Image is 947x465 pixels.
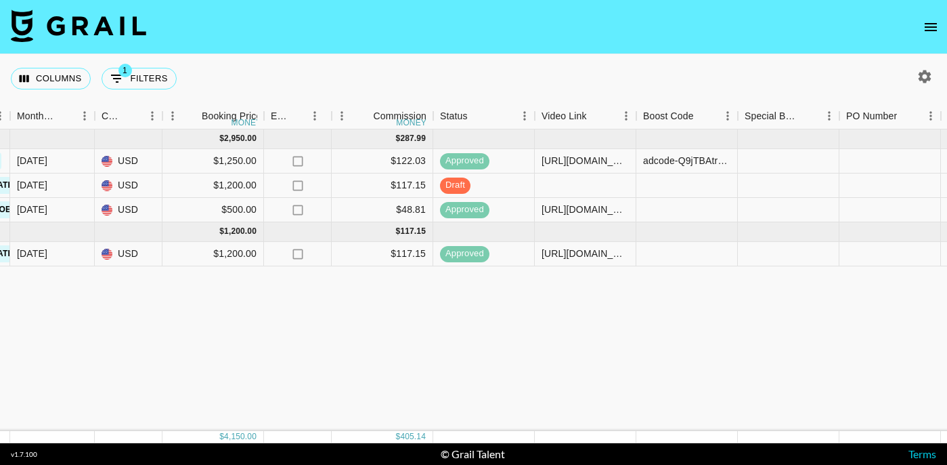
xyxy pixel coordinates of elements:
button: Sort [468,106,487,125]
div: $ [219,133,224,144]
button: Menu [74,106,95,126]
div: Currency [102,103,123,129]
div: $1,200.00 [162,242,264,266]
div: Month Due [10,103,95,129]
button: Sort [694,106,713,125]
button: open drawer [917,14,944,41]
div: $ [396,226,401,237]
div: https://www.instagram.com/stories/jgendron5/ [542,203,629,216]
div: Special Booking Type [745,103,800,129]
button: Sort [123,106,142,125]
div: Expenses: Remove Commission? [271,103,290,129]
button: Menu [305,106,325,126]
button: Show filters [102,68,177,89]
span: approved [440,155,489,167]
div: https://www.instagram.com/reel/DOJ781Cjq9f/?utm_source=ig_web_copy_link&igsh=aXY5eWg3bnZqNWR0 [542,154,629,167]
div: money [396,119,426,127]
button: Sort [183,106,202,125]
div: $1,250.00 [162,149,264,174]
div: Status [433,103,535,129]
div: $ [219,226,224,237]
div: Sep '25 [17,154,47,167]
button: Sort [800,106,819,125]
div: PO Number [839,103,941,129]
div: Sep '25 [17,178,47,192]
div: https://www.tiktok.com/@hatcher_josie/video/7522562696173210911?is_from_webapp=1&sender_device=pc... [542,247,629,260]
div: Boost Code [636,103,738,129]
div: $500.00 [162,198,264,222]
div: 2,950.00 [224,133,257,144]
button: Sort [897,106,916,125]
span: 1 [118,64,132,77]
div: Status [440,103,468,129]
button: Sort [290,106,309,125]
div: $117.15 [332,174,433,198]
span: approved [440,203,489,216]
div: $ [396,133,401,144]
button: Menu [332,106,352,126]
span: approved [440,247,489,260]
div: Booking Price [202,103,261,129]
button: Menu [514,106,535,126]
div: Special Booking Type [738,103,839,129]
div: 4,150.00 [224,431,257,443]
button: Menu [616,106,636,126]
div: Month Due [17,103,56,129]
div: Sep '25 [17,203,47,216]
div: 1,200.00 [224,226,257,237]
div: Commission [373,103,426,129]
div: $117.15 [332,242,433,266]
div: 117.15 [400,226,426,237]
span: draft [440,179,470,192]
div: USD [95,242,162,266]
div: adcode-Q9jTBAtr5ykgwbPq8f50RisgrQWK21Wm13fVuTXpLF27FEjVoLsD08GnluXur2TqfY0 [643,154,730,167]
div: © Grail Talent [441,447,505,461]
div: $1,200.00 [162,174,264,198]
div: USD [95,198,162,222]
button: Menu [142,106,162,126]
div: money [232,119,262,127]
div: $122.03 [332,149,433,174]
div: Video Link [542,103,587,129]
button: Sort [56,106,74,125]
div: Currency [95,103,162,129]
button: Menu [819,106,839,126]
div: PO Number [846,103,897,129]
div: Video Link [535,103,636,129]
a: Terms [908,447,936,460]
img: Grail Talent [11,9,146,42]
div: USD [95,149,162,174]
button: Select columns [11,68,91,89]
button: Menu [162,106,183,126]
div: $48.81 [332,198,433,222]
div: $ [219,431,224,443]
div: Boost Code [643,103,694,129]
div: Jul '25 [17,247,47,260]
div: $ [396,431,401,443]
button: Menu [921,106,941,126]
button: Sort [354,106,373,125]
div: v 1.7.100 [11,450,37,459]
div: USD [95,174,162,198]
button: Menu [718,106,738,126]
div: 287.99 [400,133,426,144]
div: 405.14 [400,431,426,443]
button: Sort [587,106,606,125]
div: Expenses: Remove Commission? [264,103,332,129]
